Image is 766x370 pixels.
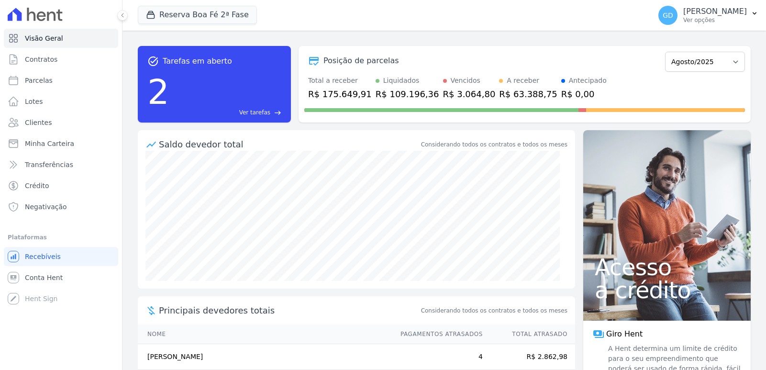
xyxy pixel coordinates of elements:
[274,109,281,116] span: east
[376,88,439,101] div: R$ 109.196,36
[383,76,420,86] div: Liquidados
[421,140,567,149] div: Considerando todos os contratos e todos os meses
[683,7,747,16] p: [PERSON_NAME]
[323,55,399,67] div: Posição de parcelas
[147,67,169,117] div: 2
[4,268,118,287] a: Conta Hent
[25,181,49,191] span: Crédito
[159,138,419,151] div: Saldo devedor total
[25,34,63,43] span: Visão Geral
[138,325,391,344] th: Nome
[569,76,607,86] div: Antecipado
[507,76,539,86] div: A receber
[4,176,118,195] a: Crédito
[421,306,567,315] span: Considerando todos os contratos e todos os meses
[308,88,372,101] div: R$ 175.649,91
[651,2,766,29] button: GD [PERSON_NAME] Ver opções
[25,139,74,148] span: Minha Carteira
[443,88,496,101] div: R$ 3.064,80
[173,108,281,117] a: Ver tarefas east
[25,252,61,261] span: Recebíveis
[451,76,480,86] div: Vencidos
[163,56,232,67] span: Tarefas em aberto
[159,304,419,317] span: Principais devedores totais
[25,55,57,64] span: Contratos
[391,344,483,370] td: 4
[595,279,739,302] span: a crédito
[4,50,118,69] a: Contratos
[25,97,43,106] span: Lotes
[147,56,159,67] span: task_alt
[25,202,67,212] span: Negativação
[4,197,118,216] a: Negativação
[138,6,257,24] button: Reserva Boa Fé 2ª Fase
[25,273,63,282] span: Conta Hent
[308,76,372,86] div: Total a receber
[4,247,118,266] a: Recebíveis
[138,344,391,370] td: [PERSON_NAME]
[4,92,118,111] a: Lotes
[391,325,483,344] th: Pagamentos Atrasados
[8,232,114,243] div: Plataformas
[4,29,118,48] a: Visão Geral
[683,16,747,24] p: Ver opções
[561,88,607,101] div: R$ 0,00
[4,71,118,90] a: Parcelas
[25,160,73,169] span: Transferências
[483,325,575,344] th: Total Atrasado
[4,155,118,174] a: Transferências
[483,344,575,370] td: R$ 2.862,98
[4,113,118,132] a: Clientes
[4,134,118,153] a: Minha Carteira
[595,256,739,279] span: Acesso
[499,88,557,101] div: R$ 63.388,75
[663,12,673,19] span: GD
[25,76,53,85] span: Parcelas
[606,328,643,340] span: Giro Hent
[239,108,270,117] span: Ver tarefas
[25,118,52,127] span: Clientes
